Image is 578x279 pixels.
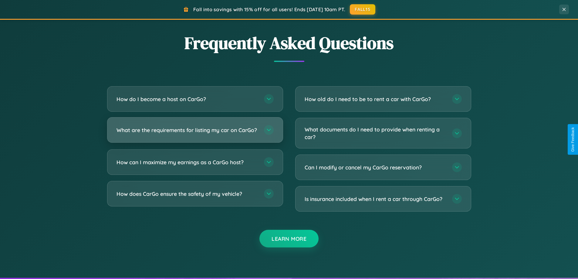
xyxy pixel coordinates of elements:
[117,190,258,198] h3: How does CarGo ensure the safety of my vehicle?
[571,127,575,152] div: Give Feedback
[305,195,446,203] h3: Is insurance included when I rent a car through CarGo?
[117,158,258,166] h3: How can I maximize my earnings as a CarGo host?
[117,126,258,134] h3: What are the requirements for listing my car on CarGo?
[305,164,446,171] h3: Can I modify or cancel my CarGo reservation?
[117,95,258,103] h3: How do I become a host on CarGo?
[305,95,446,103] h3: How old do I need to be to rent a car with CarGo?
[350,4,375,15] button: FALL15
[193,6,345,12] span: Fall into savings with 15% off for all users! Ends [DATE] 10am PT.
[305,126,446,141] h3: What documents do I need to provide when renting a car?
[107,31,471,55] h2: Frequently Asked Questions
[259,230,319,247] button: Learn More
